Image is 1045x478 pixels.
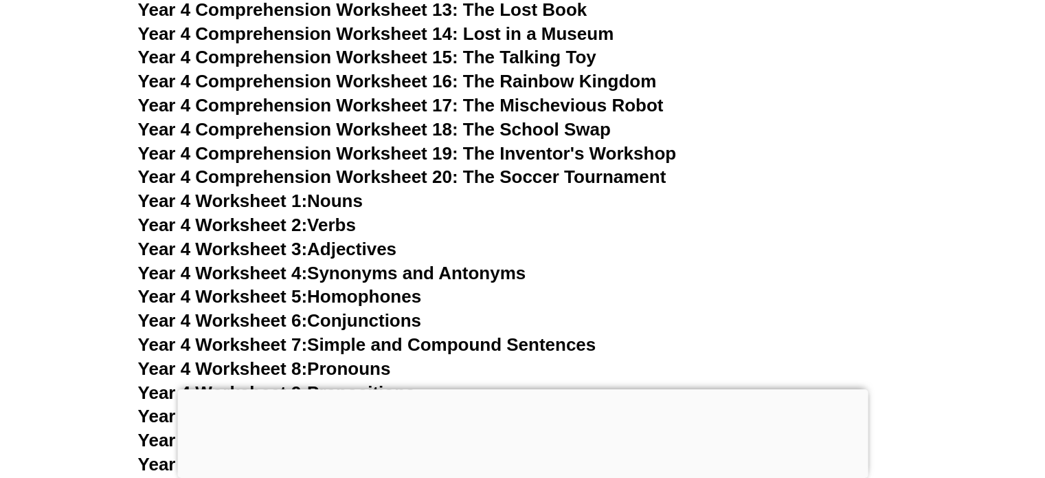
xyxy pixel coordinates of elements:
[138,191,363,211] a: Year 4 Worksheet 1:Nouns
[138,382,416,403] a: Year 4 Worksheet 9:Prepositions
[138,23,614,44] a: Year 4 Comprehension Worksheet 14: Lost in a Museum
[138,334,596,355] a: Year 4 Worksheet 7:Simple and Compound Sentences
[138,454,543,475] a: Year 4 Worksheet 12:Direct and Indirect Speech
[138,191,308,211] span: Year 4 Worksheet 1:
[138,263,526,283] a: Year 4 Worksheet 4:Synonyms and Antonyms
[138,95,664,116] a: Year 4 Comprehension Worksheet 17: The Mischevious Robot
[138,406,317,426] span: Year 4 Worksheet 10:
[138,382,308,403] span: Year 4 Worksheet 9:
[138,215,356,235] a: Year 4 Worksheet 2:Verbs
[138,358,308,379] span: Year 4 Worksheet 8:
[138,430,512,450] a: Year 4 Worksheet 11:Similes and Metaphors
[138,334,308,355] span: Year 4 Worksheet 7:
[138,166,666,187] a: Year 4 Comprehension Worksheet 20: The Soccer Tournament
[138,406,524,426] a: Year 4 Worksheet 10:Subject-Verb Agreement
[138,430,317,450] span: Year 4 Worksheet 11:
[138,286,308,307] span: Year 4 Worksheet 5:
[138,286,422,307] a: Year 4 Worksheet 5:Homophones
[138,263,308,283] span: Year 4 Worksheet 4:
[816,323,1045,478] iframe: Chat Widget
[177,389,868,475] iframe: Advertisement
[138,215,308,235] span: Year 4 Worksheet 2:
[138,239,397,259] a: Year 4 Worksheet 3:Adjectives
[138,358,391,379] a: Year 4 Worksheet 8:Pronouns
[138,47,596,67] a: Year 4 Comprehension Worksheet 15: The Talking Toy
[138,310,422,331] a: Year 4 Worksheet 6:Conjunctions
[138,71,657,91] a: Year 4 Comprehension Worksheet 16: The Rainbow Kingdom
[138,310,308,331] span: Year 4 Worksheet 6:
[138,454,317,475] span: Year 4 Worksheet 12:
[138,119,611,140] a: Year 4 Comprehension Worksheet 18: The School Swap
[138,239,308,259] span: Year 4 Worksheet 3:
[138,143,677,164] a: Year 4 Comprehension Worksheet 19: The Inventor's Workshop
